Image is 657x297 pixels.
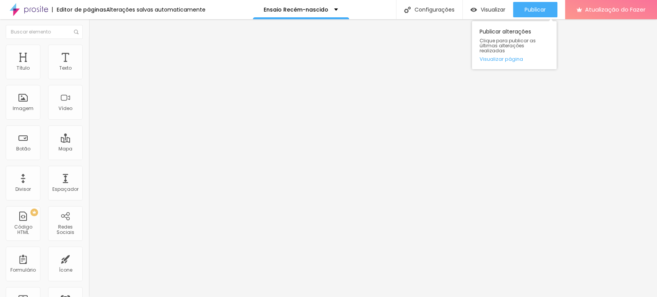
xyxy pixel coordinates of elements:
[525,6,546,13] font: Publicar
[481,6,505,13] font: Visualizar
[470,7,477,13] img: view-1.svg
[513,2,557,17] button: Publicar
[480,55,523,63] font: Visualizar página
[59,105,72,112] font: Vídeo
[13,105,33,112] font: Imagem
[480,57,549,62] a: Visualizar página
[59,65,72,71] font: Texto
[415,6,455,13] font: Configurações
[16,145,30,152] font: Botão
[264,6,328,13] font: Ensaio Recém-nascido
[480,37,536,54] font: Clique para publicar as últimas alterações realizadas
[404,7,411,13] img: Ícone
[585,5,645,13] font: Atualização do Fazer
[480,28,531,35] font: Publicar alterações
[59,267,72,273] font: Ícone
[10,267,36,273] font: Formulário
[57,224,74,235] font: Redes Sociais
[17,65,30,71] font: Título
[59,145,72,152] font: Mapa
[6,25,83,39] input: Buscar elemento
[14,224,32,235] font: Código HTML
[74,30,79,34] img: Ícone
[57,6,106,13] font: Editor de páginas
[15,186,31,192] font: Divisor
[106,6,206,13] font: Alterações salvas automaticamente
[463,2,513,17] button: Visualizar
[52,186,79,192] font: Espaçador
